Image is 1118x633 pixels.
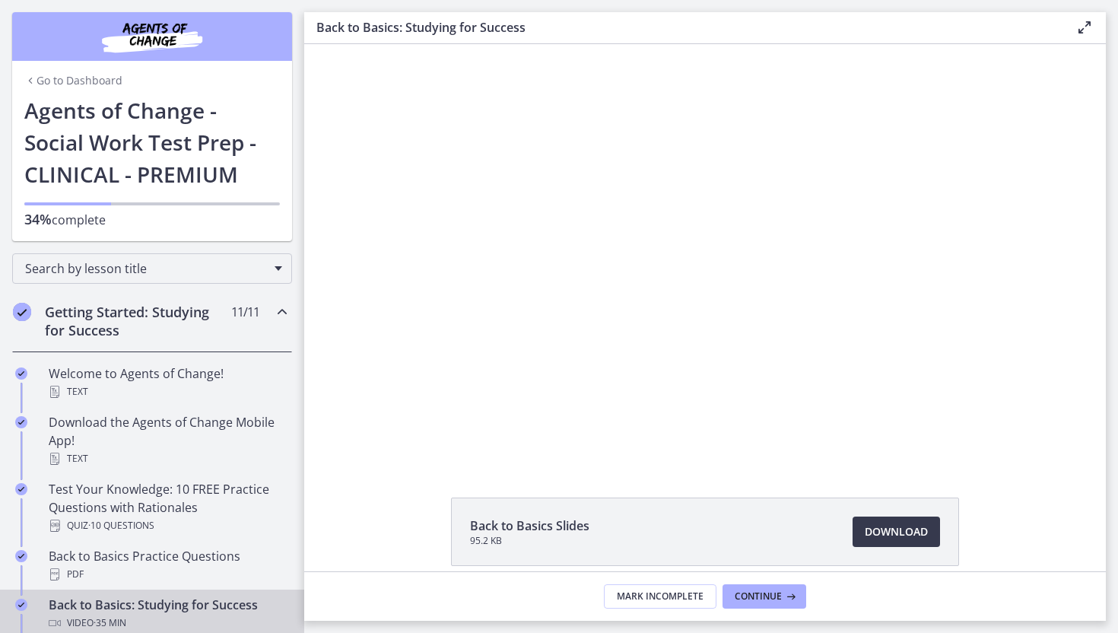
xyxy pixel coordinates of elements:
[15,599,27,611] i: Completed
[24,210,280,229] p: complete
[49,614,286,632] div: Video
[13,303,31,321] i: Completed
[49,596,286,632] div: Back to Basics: Studying for Success
[49,413,286,468] div: Download the Agents of Change Mobile App!
[49,383,286,401] div: Text
[49,480,286,535] div: Test Your Knowledge: 10 FREE Practice Questions with Rationales
[49,547,286,584] div: Back to Basics Practice Questions
[735,590,782,603] span: Continue
[24,94,280,190] h1: Agents of Change - Social Work Test Prep - CLINICAL - PREMIUM
[723,584,806,609] button: Continue
[49,450,286,468] div: Text
[25,260,267,277] span: Search by lesson title
[49,565,286,584] div: PDF
[853,517,940,547] a: Download
[231,303,259,321] span: 11 / 11
[15,367,27,380] i: Completed
[49,517,286,535] div: Quiz
[15,416,27,428] i: Completed
[865,523,928,541] span: Download
[12,253,292,284] div: Search by lesson title
[604,584,716,609] button: Mark Incomplete
[617,590,704,603] span: Mark Incomplete
[470,517,589,535] span: Back to Basics Slides
[15,483,27,495] i: Completed
[304,44,1106,463] iframe: Video Lesson
[49,364,286,401] div: Welcome to Agents of Change!
[24,210,52,228] span: 34%
[15,550,27,562] i: Completed
[470,535,589,547] span: 95.2 KB
[61,18,243,55] img: Agents of Change
[88,517,154,535] span: · 10 Questions
[24,73,122,88] a: Go to Dashboard
[316,18,1051,37] h3: Back to Basics: Studying for Success
[94,614,126,632] span: · 35 min
[45,303,230,339] h2: Getting Started: Studying for Success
